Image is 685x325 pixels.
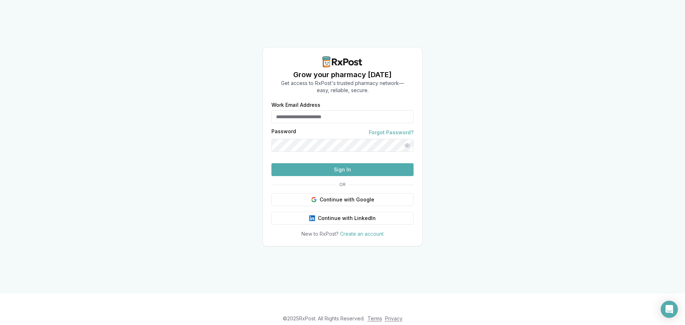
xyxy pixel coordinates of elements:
button: Show password [401,139,414,152]
div: Open Intercom Messenger [661,301,678,318]
h1: Grow your pharmacy [DATE] [281,70,404,80]
a: Terms [367,315,382,321]
img: LinkedIn [309,215,315,221]
a: Forgot Password? [369,129,414,136]
a: Privacy [385,315,402,321]
img: RxPost Logo [320,56,365,67]
span: OR [336,182,349,187]
button: Continue with Google [271,193,414,206]
label: Password [271,129,296,136]
button: Continue with LinkedIn [271,212,414,225]
span: New to RxPost? [301,231,339,237]
p: Get access to RxPost's trusted pharmacy network— easy, reliable, secure. [281,80,404,94]
button: Sign In [271,163,414,176]
a: Create an account [340,231,384,237]
label: Work Email Address [271,102,414,107]
img: Google [311,197,317,202]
